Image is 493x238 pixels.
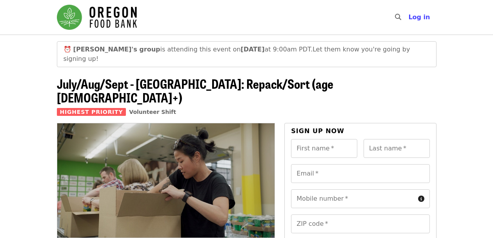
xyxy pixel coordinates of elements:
[291,214,429,233] input: ZIP code
[291,164,429,183] input: Email
[73,46,313,53] span: is attending this event on at 9:00am PDT.
[57,74,333,106] span: July/Aug/Sept - [GEOGRAPHIC_DATA]: Repack/Sort (age [DEMOGRAPHIC_DATA]+)
[73,46,160,53] strong: [PERSON_NAME]'s group
[418,195,424,203] i: circle-info icon
[129,109,176,115] a: Volunteer Shift
[57,5,137,30] img: Oregon Food Bank - Home
[406,8,412,27] input: Search
[395,13,401,21] i: search icon
[364,139,430,158] input: Last name
[57,123,275,237] img: July/Aug/Sept - Portland: Repack/Sort (age 8+) organized by Oregon Food Bank
[57,108,126,116] span: Highest Priority
[291,189,415,208] input: Mobile number
[408,13,430,21] span: Log in
[291,127,344,135] span: Sign up now
[241,46,265,53] strong: [DATE]
[64,46,71,53] span: clock emoji
[291,139,357,158] input: First name
[402,9,436,25] button: Log in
